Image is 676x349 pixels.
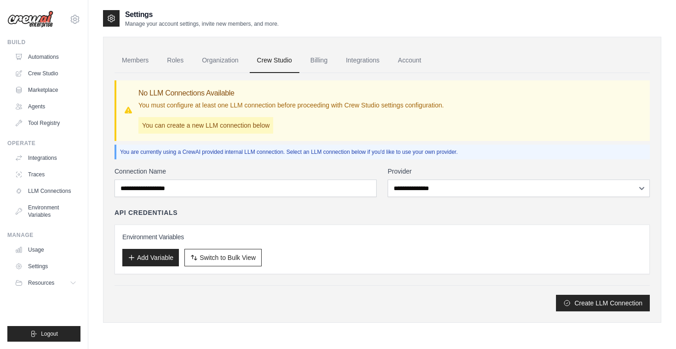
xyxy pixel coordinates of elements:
p: You can create a new LLM connection below [138,117,273,134]
a: Agents [11,99,80,114]
a: Integrations [11,151,80,165]
div: Manage [7,231,80,239]
h4: API Credentials [115,208,178,217]
div: Build [7,39,80,46]
button: Create LLM Connection [556,295,650,311]
a: Crew Studio [11,66,80,81]
button: Logout [7,326,80,342]
span: Logout [41,330,58,338]
p: You must configure at least one LLM connection before proceeding with Crew Studio settings config... [138,101,444,110]
label: Connection Name [115,167,377,176]
a: Automations [11,50,80,64]
a: Roles [160,48,191,73]
span: Resources [28,279,54,287]
a: Environment Variables [11,200,80,222]
a: Integrations [338,48,387,73]
button: Resources [11,276,80,290]
div: Operate [7,140,80,147]
a: Members [115,48,156,73]
a: Billing [303,48,335,73]
img: Logo [7,11,53,28]
h2: Settings [125,9,279,20]
a: Account [390,48,429,73]
a: Organization [195,48,246,73]
a: LLM Connections [11,184,80,198]
p: You are currently using a CrewAI provided internal LLM connection. Select an LLM connection below... [120,148,646,156]
button: Add Variable [122,249,179,266]
a: Traces [11,167,80,182]
a: Crew Studio [250,48,299,73]
a: Settings [11,259,80,274]
h3: Environment Variables [122,232,642,242]
h3: No LLM Connections Available [138,88,444,99]
label: Provider [388,167,650,176]
a: Tool Registry [11,116,80,130]
span: Switch to Bulk View [200,253,256,262]
a: Usage [11,242,80,257]
button: Switch to Bulk View [184,249,262,266]
a: Marketplace [11,83,80,97]
p: Manage your account settings, invite new members, and more. [125,20,279,28]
